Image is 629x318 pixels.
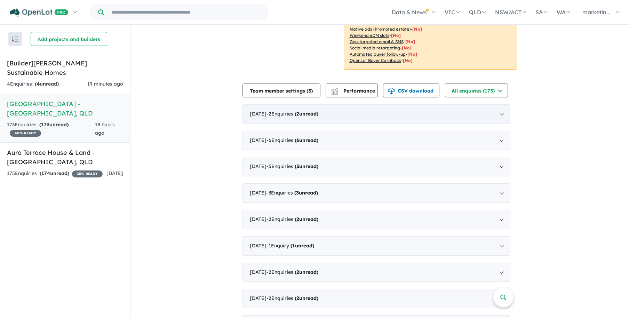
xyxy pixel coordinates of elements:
h5: [Builder] [PERSON_NAME] Sustainable Homes [7,58,123,77]
img: line-chart.svg [331,88,337,92]
h5: Aura Terrace House & Land - [GEOGRAPHIC_DATA] , QLD [7,148,123,167]
div: 175 Enquir ies [7,169,103,178]
strong: ( unread) [295,111,318,117]
span: [No] [412,26,422,32]
div: 4 Enquir ies [7,80,59,88]
img: sort.svg [12,37,19,42]
button: Add projects and builders [31,32,107,46]
div: [DATE] [242,183,510,203]
strong: ( unread) [295,137,318,143]
strong: ( unread) [35,81,59,87]
input: Try estate name, suburb, builder or developer [105,5,266,20]
span: 1 [292,243,295,249]
div: 173 Enquir ies [7,121,95,137]
span: Performance [332,88,375,94]
span: 40 % READY [10,130,41,137]
span: 2 [296,295,299,301]
span: marketin... [582,9,611,16]
span: - 3 Enquir ies [266,190,318,196]
u: Native ads (Promoted estate) [350,26,411,32]
strong: ( unread) [290,243,314,249]
span: 18 hours ago [95,121,115,136]
u: Weekend eDM slots [350,33,389,38]
div: [DATE] [242,236,510,256]
button: All enquiries (173) [445,84,508,97]
span: [No] [403,58,413,63]
span: - 2 Enquir ies [266,269,318,275]
u: Invite your team members [350,20,404,25]
div: [DATE] [242,210,510,229]
span: 3 [296,190,299,196]
u: Geo-targeted email & SMS [350,39,404,44]
span: - 2 Enquir ies [266,295,318,301]
span: [No] [407,51,417,57]
button: CSV download [383,84,439,97]
span: 35 % READY [72,170,103,177]
span: [No] [391,33,401,38]
span: [DATE] [106,170,123,176]
u: OpenLot Buyer Cashback [350,58,401,63]
div: [DATE] [242,263,510,282]
span: 2 [296,111,299,117]
span: - 6 Enquir ies [266,137,318,143]
span: 5 [296,163,299,169]
span: - 1 Enquir y [266,243,314,249]
strong: ( unread) [294,190,318,196]
span: [No] [402,45,412,50]
img: bar-chart.svg [331,90,338,94]
strong: ( unread) [295,269,318,275]
span: 6 [296,137,299,143]
div: [DATE] [242,289,510,308]
div: [DATE] [242,104,510,124]
span: [No] [405,39,415,44]
span: - 2 Enquir ies [266,216,318,222]
span: 174 [41,170,50,176]
span: 3 [308,88,311,94]
span: - 5 Enquir ies [266,163,318,169]
span: 4 [37,81,40,87]
strong: ( unread) [40,170,69,176]
span: 19 minutes ago [87,81,123,87]
span: [ Yes ] [406,20,416,25]
div: [DATE] [242,131,510,150]
img: Openlot PRO Logo White [10,8,68,17]
strong: ( unread) [295,216,318,222]
span: 173 [41,121,49,128]
strong: ( unread) [295,295,318,301]
div: [DATE] [242,157,510,176]
u: Automated buyer follow-up [350,51,406,57]
u: Social media retargeting [350,45,400,50]
span: 2 [296,269,299,275]
button: Performance [326,84,378,97]
strong: ( unread) [295,163,318,169]
span: 2 [296,216,299,222]
span: - 2 Enquir ies [266,111,318,117]
h5: [GEOGRAPHIC_DATA] - [GEOGRAPHIC_DATA] , QLD [7,99,123,118]
img: download icon [388,88,395,95]
button: Team member settings (3) [242,84,320,97]
strong: ( unread) [39,121,69,128]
